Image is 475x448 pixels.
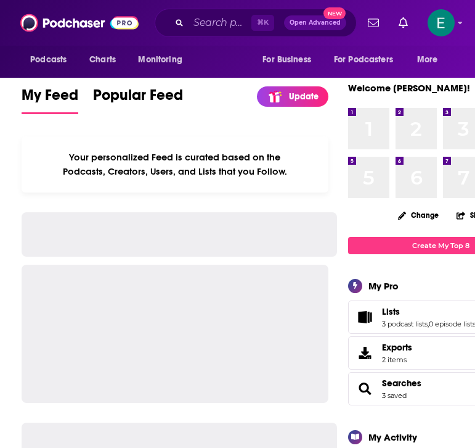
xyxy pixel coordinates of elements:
img: Podchaser - Follow, Share and Rate Podcasts [20,11,139,35]
span: Charts [89,51,116,68]
span: Podcasts [30,51,67,68]
span: For Podcasters [334,51,393,68]
span: Exports [352,344,377,362]
input: Search podcasts, credits, & more... [189,13,251,33]
span: 2 items [382,355,412,364]
span: Lists [382,306,400,317]
a: 3 podcast lists [382,320,428,328]
img: User Profile [428,9,455,36]
div: My Pro [368,280,399,292]
span: For Business [262,51,311,68]
button: open menu [254,48,327,72]
button: Change [391,207,446,223]
span: Open Advanced [290,20,341,26]
a: Lists [352,309,377,326]
a: Show notifications dropdown [394,12,413,33]
a: Searches [382,378,421,389]
span: Monitoring [138,51,182,68]
span: , [428,320,429,328]
a: My Feed [22,86,78,114]
a: Charts [81,48,123,72]
div: Your personalized Feed is curated based on the Podcasts, Creators, Users, and Lists that you Follow. [22,136,328,193]
span: Popular Feed [93,86,183,112]
button: Show profile menu [428,9,455,36]
a: Popular Feed [93,86,183,114]
button: open menu [326,48,411,72]
a: Show notifications dropdown [363,12,384,33]
span: Exports [382,342,412,353]
span: ⌘ K [251,15,274,31]
span: My Feed [22,86,78,112]
span: More [417,51,438,68]
span: New [323,7,346,19]
a: 3 saved [382,391,407,400]
div: Search podcasts, credits, & more... [155,9,357,37]
a: Welcome [PERSON_NAME]! [348,82,470,94]
button: open menu [22,48,83,72]
div: My Activity [368,431,417,443]
button: open menu [129,48,198,72]
span: Logged in as ellien [428,9,455,36]
a: Update [257,86,328,107]
a: Searches [352,380,377,397]
button: open menu [408,48,453,72]
button: Open AdvancedNew [284,15,346,30]
p: Update [289,91,319,102]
